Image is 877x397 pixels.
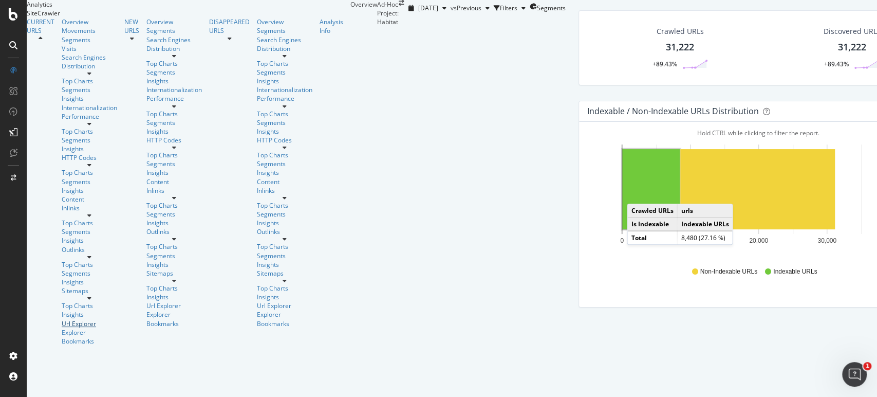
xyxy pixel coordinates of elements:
[146,251,202,260] a: Segments
[257,168,312,177] div: Insights
[62,245,117,254] a: Outlinks
[62,136,117,145] a: Segments
[146,310,202,328] a: Explorer Bookmarks
[257,177,312,186] a: Content
[62,26,117,35] a: Movements
[257,68,312,77] a: Segments
[146,168,202,177] div: Insights
[657,26,704,37] div: Crawled URLs
[124,17,139,35] div: NEW URLS
[27,17,54,35] a: CURRENT URLS
[62,186,117,195] div: Insights
[257,110,312,118] a: Top Charts
[62,85,117,94] a: Segments
[62,112,117,121] a: Performance
[146,293,202,301] a: Insights
[62,103,117,112] a: Internationalization
[257,301,312,310] a: Url Explorer
[257,35,301,44] a: Search Engines
[146,136,202,145] div: HTTP Codes
[62,278,117,286] div: Insights
[257,85,312,94] a: Internationalization
[62,17,117,26] div: Overview
[62,153,117,162] a: HTTP Codes
[62,35,117,44] a: Segments
[62,168,117,177] a: Top Charts
[62,62,117,70] div: Distribution
[677,231,733,244] td: 8,480 (27.16 %)
[62,260,117,269] a: Top Charts
[257,77,312,85] div: Insights
[62,301,117,310] a: Top Charts
[146,269,202,278] a: Sitemaps
[838,41,866,54] div: 31,222
[257,17,312,26] a: Overview
[62,310,117,319] a: Insights
[146,201,202,210] a: Top Charts
[146,77,202,85] a: Insights
[146,284,202,293] a: Top Charts
[257,227,312,236] a: Outlinks
[537,4,566,12] span: Segments
[257,159,312,168] div: Segments
[62,236,117,245] a: Insights
[209,17,250,35] a: DISAPPEARED URLS
[257,242,312,251] a: Top Charts
[146,59,202,68] div: Top Charts
[587,106,759,116] div: Indexable / Non-Indexable URLs Distribution
[62,219,117,227] a: Top Charts
[62,77,117,85] a: Top Charts
[62,177,117,186] a: Segments
[257,44,312,53] div: Distribution
[146,44,202,53] a: Distribution
[146,17,202,26] a: Overview
[146,186,202,195] a: Inlinks
[146,35,191,44] a: Search Engines
[62,204,117,212] a: Inlinks
[146,227,202,236] a: Outlinks
[146,85,202,94] div: Internationalization
[257,310,312,328] div: Explorer Bookmarks
[451,4,457,12] span: vs
[62,53,106,62] a: Search Engines
[146,177,202,186] a: Content
[666,41,694,54] div: 31,222
[257,186,312,195] a: Inlinks
[627,231,677,244] td: Total
[62,145,117,153] div: Insights
[257,210,312,219] a: Segments
[257,151,312,159] a: Top Charts
[257,127,312,136] a: Insights
[62,319,117,328] div: Url Explorer
[257,26,312,35] a: Segments
[146,159,202,168] div: Segments
[146,260,202,269] a: Insights
[257,201,312,210] a: Top Charts
[257,269,312,278] a: Sitemaps
[62,94,117,103] a: Insights
[62,227,117,236] div: Segments
[627,217,677,231] td: Is Indexable
[677,217,733,231] td: Indexable URLs
[146,301,202,310] a: Url Explorer
[257,260,312,269] div: Insights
